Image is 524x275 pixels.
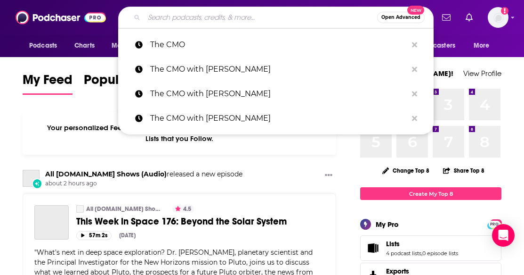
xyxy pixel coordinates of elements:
[474,39,490,52] span: More
[118,7,434,28] div: Search podcasts, credits, & more...
[501,7,508,15] svg: Add a profile image
[488,7,508,28] img: User Profile
[404,37,469,55] button: open menu
[118,82,434,106] a: The CMO with [PERSON_NAME]
[363,242,382,255] a: Lists
[422,250,458,257] a: 0 episode lists
[105,37,157,55] button: open menu
[34,205,69,240] a: This Week in Space 176: Beyond the Solar System
[172,205,194,213] button: 4.5
[118,33,434,57] a: The CMO
[488,7,508,28] button: Show profile menu
[76,216,324,227] a: This Week in Space 176: Beyond the Solar System
[150,57,407,82] p: The CMO with Jim Stengal
[74,39,95,52] span: Charts
[386,240,458,248] a: Lists
[489,221,500,228] span: PRO
[462,9,476,25] a: Show notifications dropdown
[443,161,485,180] button: Share Top 8
[376,220,399,229] div: My Pro
[23,170,40,187] a: All TWiT.tv Shows (Audio)
[86,205,164,213] a: All [DOMAIN_NAME] Shows (Audio)
[438,9,454,25] a: Show notifications dropdown
[76,231,112,240] button: 57m 2s
[16,8,106,26] img: Podchaser - Follow, Share and Rate Podcasts
[23,112,336,155] div: Your personalized Feed is curated based on the Podcasts, Creators, Users, and Lists that you Follow.
[118,57,434,82] a: The CMO with [PERSON_NAME]
[119,232,136,239] div: [DATE]
[45,170,167,178] a: All TWiT.tv Shows (Audio)
[489,220,500,227] a: PRO
[467,37,501,55] button: open menu
[84,72,164,95] a: Popular Feed
[23,72,73,95] a: My Feed
[76,205,84,213] a: All TWiT.tv Shows (Audio)
[45,180,242,188] span: about 2 hours ago
[488,7,508,28] span: Logged in as HavasAlexa
[377,12,425,23] button: Open AdvancedNew
[381,15,420,20] span: Open Advanced
[360,187,501,200] a: Create My Top 8
[84,72,164,93] span: Popular Feed
[76,216,287,227] span: This Week in Space 176: Beyond the Solar System
[32,178,42,189] div: New Episode
[150,106,407,131] p: The CMO with John Stegal
[144,10,377,25] input: Search podcasts, credits, & more...
[118,106,434,131] a: The CMO with [PERSON_NAME]
[23,72,73,93] span: My Feed
[321,170,336,182] button: Show More Button
[45,170,242,179] h3: released a new episode
[29,39,57,52] span: Podcasts
[377,165,435,176] button: Change Top 8
[150,82,407,106] p: The CMO with Jim Stegal
[386,240,400,248] span: Lists
[68,37,100,55] a: Charts
[150,33,407,57] p: The CMO
[360,235,501,261] span: Lists
[386,250,421,257] a: 4 podcast lists
[492,224,515,247] div: Open Intercom Messenger
[112,39,145,52] span: Monitoring
[421,250,422,257] span: ,
[407,6,424,15] span: New
[463,69,501,78] a: View Profile
[23,37,69,55] button: open menu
